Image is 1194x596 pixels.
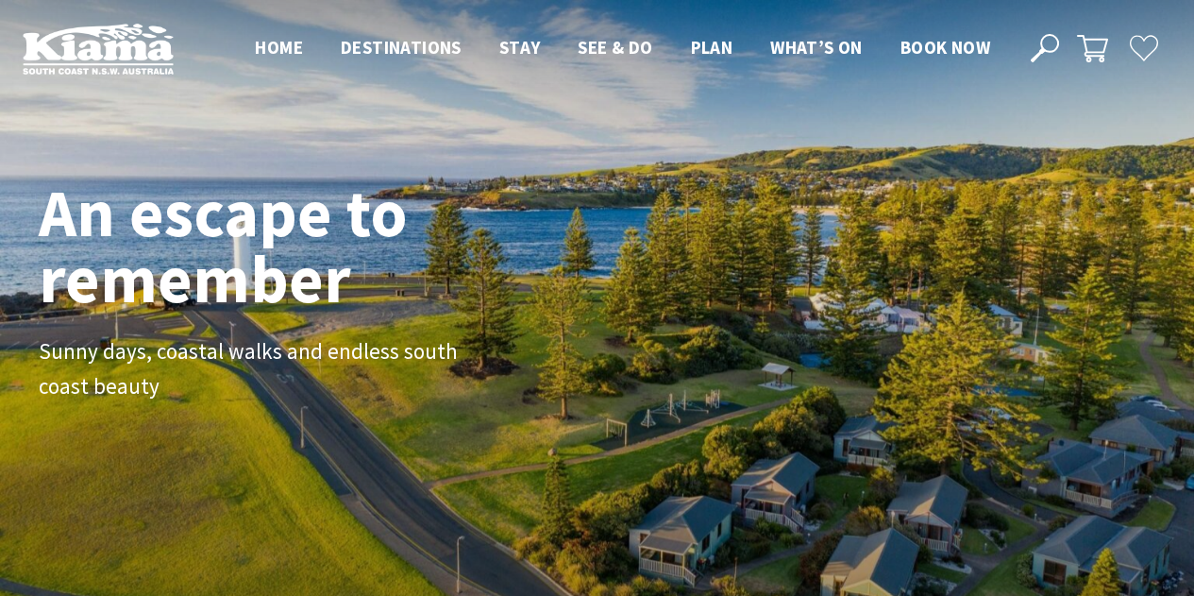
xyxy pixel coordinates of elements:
[236,33,1009,64] nav: Main Menu
[691,36,733,59] span: Plan
[255,36,303,59] span: Home
[341,36,462,59] span: Destinations
[39,179,558,312] h1: An escape to remember
[499,36,541,59] span: Stay
[578,36,652,59] span: See & Do
[39,334,463,404] p: Sunny days, coastal walks and endless south coast beauty
[900,36,990,59] span: Book now
[770,36,863,59] span: What’s On
[23,23,174,75] img: Kiama Logo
